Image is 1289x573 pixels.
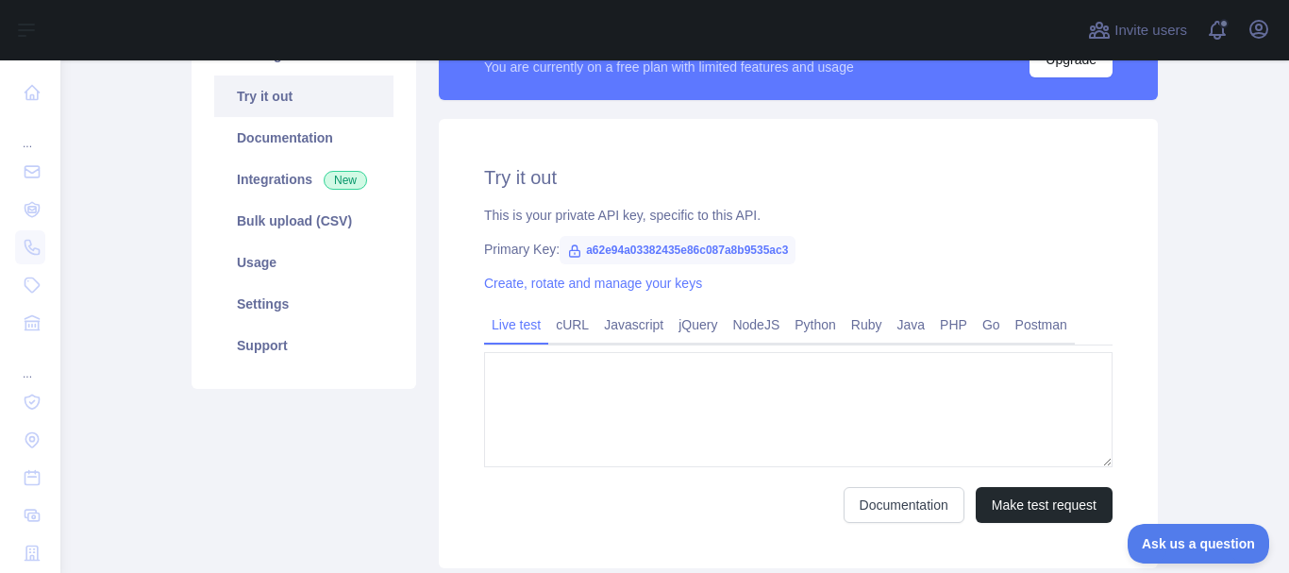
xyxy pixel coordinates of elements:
[214,325,393,366] a: Support
[484,164,1113,191] h2: Try it out
[15,113,45,151] div: ...
[484,276,702,291] a: Create, rotate and manage your keys
[214,159,393,200] a: Integrations New
[890,310,933,340] a: Java
[214,242,393,283] a: Usage
[844,487,964,523] a: Documentation
[1008,310,1075,340] a: Postman
[725,310,787,340] a: NodeJS
[560,236,795,264] span: a62e94a03382435e86c087a8b9535ac3
[214,117,393,159] a: Documentation
[214,200,393,242] a: Bulk upload (CSV)
[484,310,548,340] a: Live test
[787,310,844,340] a: Python
[671,310,725,340] a: jQuery
[1084,15,1191,45] button: Invite users
[844,310,890,340] a: Ruby
[484,206,1113,225] div: This is your private API key, specific to this API.
[324,171,367,190] span: New
[214,76,393,117] a: Try it out
[15,344,45,381] div: ...
[596,310,671,340] a: Javascript
[1114,20,1187,42] span: Invite users
[214,283,393,325] a: Settings
[975,310,1008,340] a: Go
[484,58,854,76] div: You are currently on a free plan with limited features and usage
[548,310,596,340] a: cURL
[976,487,1113,523] button: Make test request
[1128,524,1270,564] iframe: Toggle Customer Support
[932,310,975,340] a: PHP
[484,240,1113,259] div: Primary Key:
